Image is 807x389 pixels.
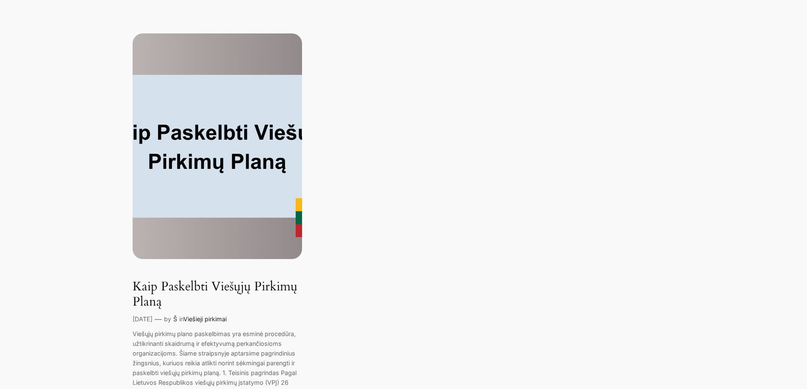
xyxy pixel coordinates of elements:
a: Viešieji pirkimai [183,315,227,323]
p: by [164,315,171,324]
a: [DATE] [133,315,153,323]
img: Kaip Paskelbti Viešųjų Pirkimų Planą [133,33,302,259]
span: in [179,315,183,323]
p: — [155,314,162,325]
a: Kaip Paskelbti Viešųjų Pirkimų Planą [133,279,302,309]
a: Š [173,315,177,323]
